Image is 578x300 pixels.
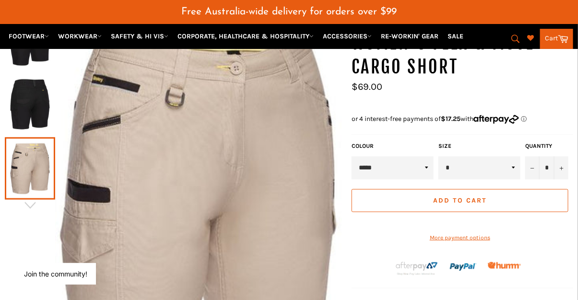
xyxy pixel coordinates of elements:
[174,28,318,45] a: CORPORATE, HEALTHCARE & HOSPITALITY
[5,28,53,45] a: FOOTWEAR
[438,142,520,150] label: Size
[540,29,573,49] a: Cart
[107,28,172,45] a: SAFETY & HI VIS
[181,7,397,17] span: Free Australia-wide delivery for orders over $99
[352,81,382,92] span: $69.00
[54,28,106,45] a: WORKWEAR
[525,142,568,150] label: Quantity
[444,28,467,45] a: SALE
[352,142,434,150] label: COLOUR
[352,189,568,212] button: Add to Cart
[377,28,442,45] a: RE-WORKIN' GEAR
[488,262,521,269] img: Humm_core_logo_RGB-01_300x60px_small_195d8312-4386-4de7-b182-0ef9b6303a37.png
[395,261,439,276] img: Afterpay-Logo-on-dark-bg_large.png
[319,28,376,45] a: ACCESSORIES
[10,78,50,131] img: BISLEY BSHL1044 Women's Flex & Move™ Cargo Short - Workin Gear
[525,156,540,180] button: Reduce item quantity by one
[352,234,568,242] a: More payment options
[24,270,87,278] button: Join the community!
[554,156,568,180] button: Increase item quantity by one
[433,196,486,204] span: Add to Cart
[450,254,476,280] img: paypal.png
